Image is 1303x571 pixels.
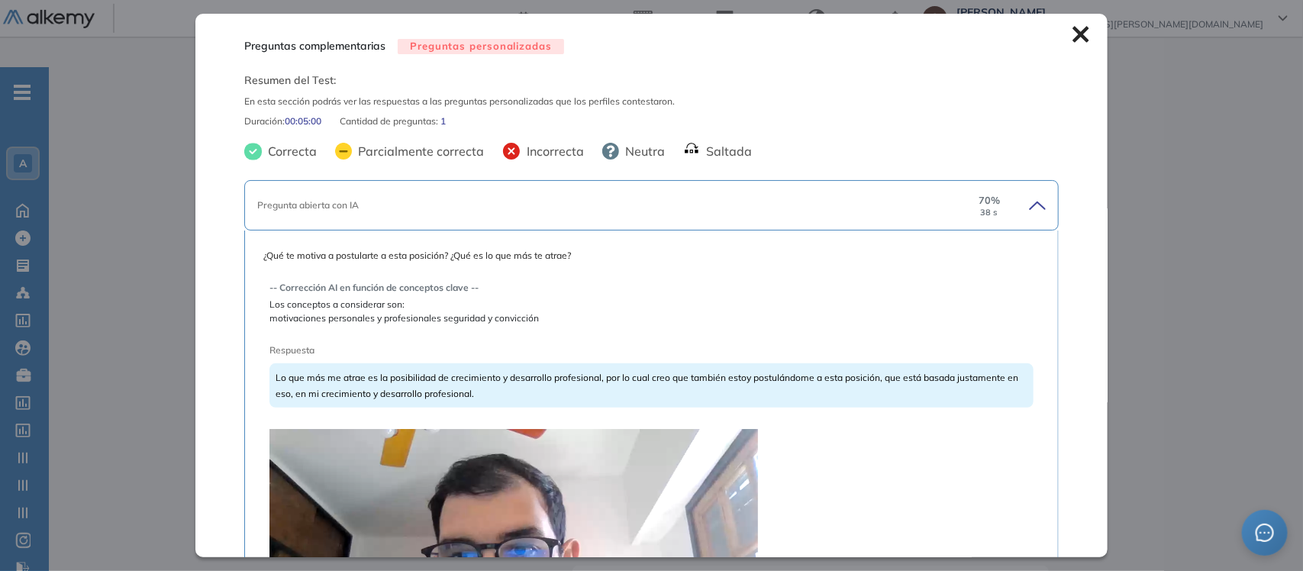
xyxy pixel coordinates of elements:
span: Cantidad de preguntas: [340,115,440,128]
span: ¿Qué te motiva a postularte a esta posición? ¿Qué es lo que más te atrae? [263,249,1040,263]
span: Saltada [700,142,752,160]
span: Resumen del Test: [244,73,1059,89]
span: Correcta [262,142,317,160]
span: 00:05:00 [285,115,321,128]
div: Pregunta abierta con IA [257,198,966,212]
small: 38 s [980,208,998,218]
span: motivaciones personales y profesionales seguridad y convicción [269,311,1034,325]
span: Parcialmente correcta [352,142,484,160]
span: Neutra [619,142,665,160]
span: Preguntas complementarias [244,38,385,54]
span: Respuesta [269,344,957,357]
span: Preguntas personalizadas [398,39,564,55]
span: 70 % [979,193,1000,208]
span: -- Corrección AI en función de conceptos clave -- [269,281,1034,295]
span: Lo que más me atrae es la posibilidad de crecimiento y desarrollo profesional, por lo cual creo q... [276,372,1018,399]
span: Incorrecta [521,142,584,160]
span: Los conceptos a considerar son: [269,298,1034,311]
span: 1 [440,115,446,128]
span: En esta sección podrás ver las respuestas a las preguntas personalizadas que los perfiles contest... [244,95,1059,108]
span: Duración : [244,115,285,128]
span: message [1256,524,1274,542]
